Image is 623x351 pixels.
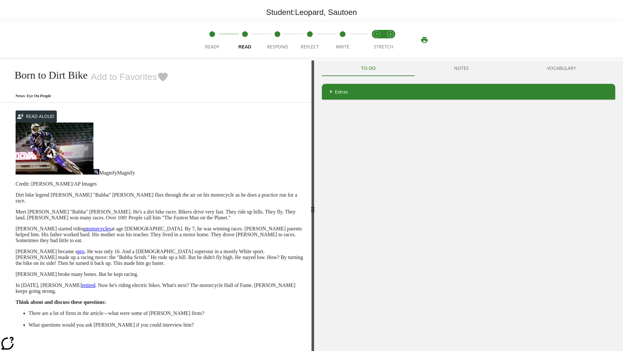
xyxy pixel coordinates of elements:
[226,22,263,58] button: Read step 2 of 5
[82,282,95,288] a: retired
[86,226,111,231] a: motorcycles
[78,249,84,254] a: pro
[117,170,135,175] span: Magnify
[29,322,304,328] li: What questions would you ask [PERSON_NAME] if you could interview him?
[16,192,304,204] p: Dirt bike legend [PERSON_NAME] "Bubba" [PERSON_NAME] flies through the air on his motorcycle as h...
[390,32,391,36] text: 2
[205,44,219,50] span: Ready
[314,60,623,351] div: activity
[311,60,314,351] div: Press Enter or Spacebar and then press right and left arrow keys to move the slider
[193,22,231,58] button: Ready step 1 of 5
[381,22,400,58] button: Stretch Respond step 2 of 2
[322,84,615,99] div: Extras
[93,169,99,175] img: Magnify
[322,60,415,76] button: TO-DO
[291,22,329,58] button: Reflect step 4 of 5
[376,32,378,36] text: 1
[8,94,169,98] p: News: Eye On People
[238,44,251,49] span: Read
[415,60,508,76] button: NOTES
[336,44,349,50] span: Write
[367,22,386,58] button: Stretch Read step 1 of 2
[16,181,304,187] p: Credit: [PERSON_NAME]/AP Images
[267,44,288,50] span: Respond
[259,22,296,58] button: Respond step 3 of 5
[374,44,393,50] span: STRETCH
[16,110,57,123] button: Read Aloud
[324,22,361,58] button: Write step 5 of 5
[301,44,319,50] span: Reflect
[16,209,304,221] p: Meet [PERSON_NAME] "Bubba" [PERSON_NAME]. He's a dirt bike racer. Bikers drive very fast. They ri...
[16,249,304,266] p: [PERSON_NAME] became a . He was only 16. And a [DEMOGRAPHIC_DATA] superstar in a mostly White spo...
[8,69,88,81] h2: Born to Dirt Bike
[16,226,304,243] p: [PERSON_NAME] started riding at age [DEMOGRAPHIC_DATA]. By 7, he was winning races. [PERSON_NAME]...
[16,123,93,175] img: Motocross racer James Stewart flies through the air on his dirt bike.
[414,34,435,46] button: Print
[29,310,304,316] li: There are a lot of firsts in the article—what were some of [PERSON_NAME] firsts?
[16,282,304,294] p: In [DATE], [PERSON_NAME] . Now he's riding electric bikes. What's next? The motorcycle Hall of Fa...
[322,60,615,76] div: Instructional Panel Tabs
[508,60,615,76] button: VOCABULARY
[99,170,117,175] span: Magnify
[335,88,348,95] p: Extras
[16,299,106,305] strong: Think about and discuss these questions:
[16,271,304,277] p: [PERSON_NAME] broke many bones. But he kept racing.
